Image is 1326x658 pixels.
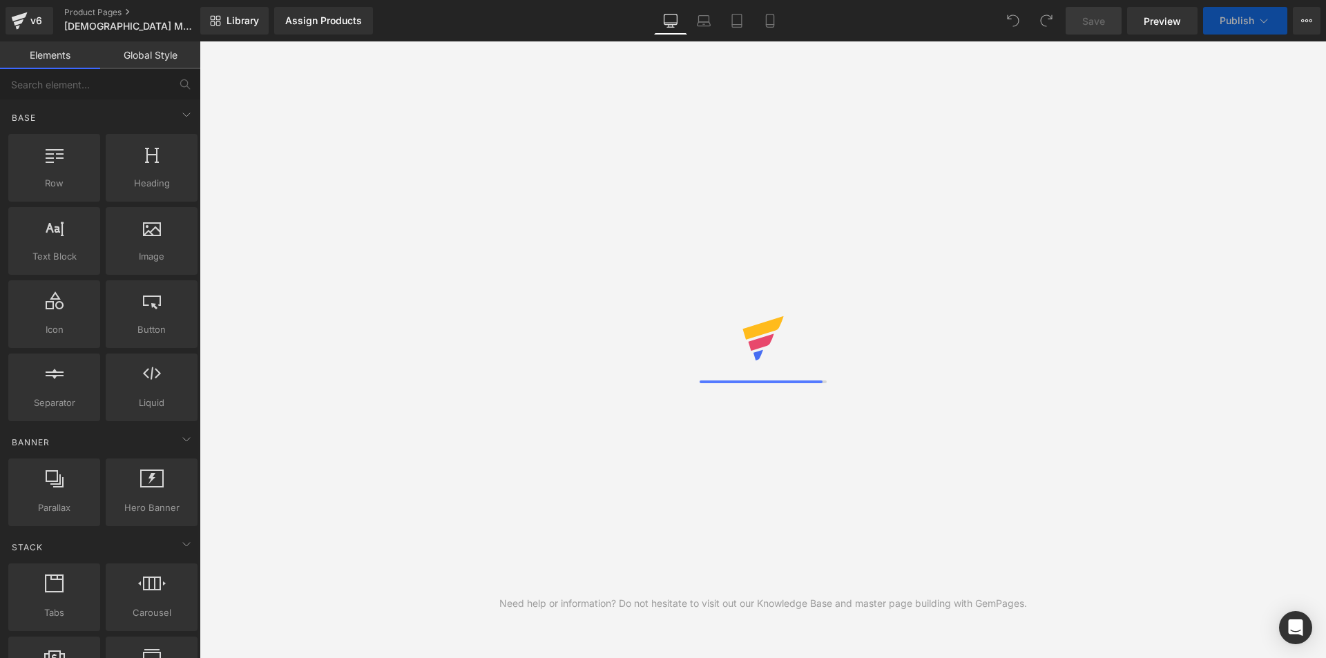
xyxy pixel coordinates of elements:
span: Tabs [12,606,96,620]
div: Need help or information? Do not hesitate to visit out our Knowledge Base and master page buildin... [499,596,1027,611]
div: Open Intercom Messenger [1279,611,1312,644]
span: Carousel [110,606,193,620]
a: Global Style [100,41,200,69]
button: Publish [1203,7,1287,35]
span: [DEMOGRAPHIC_DATA] Max (F) [64,21,197,32]
a: Desktop [654,7,687,35]
span: Stack [10,541,44,554]
span: Text Block [12,249,96,264]
span: Base [10,111,37,124]
button: More [1293,7,1320,35]
span: Icon [12,322,96,337]
div: Assign Products [285,15,362,26]
span: Hero Banner [110,501,193,515]
a: Product Pages [64,7,223,18]
span: Banner [10,436,51,449]
span: Library [227,14,259,27]
span: Publish [1220,15,1254,26]
a: Mobile [753,7,787,35]
button: Undo [999,7,1027,35]
span: Preview [1144,14,1181,28]
span: Heading [110,176,193,191]
span: Image [110,249,193,264]
a: Preview [1127,7,1198,35]
span: Liquid [110,396,193,410]
span: Parallax [12,501,96,515]
a: Laptop [687,7,720,35]
a: v6 [6,7,53,35]
span: Row [12,176,96,191]
a: Tablet [720,7,753,35]
span: Save [1082,14,1105,28]
span: Separator [12,396,96,410]
button: Redo [1032,7,1060,35]
a: New Library [200,7,269,35]
span: Button [110,322,193,337]
div: v6 [28,12,45,30]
